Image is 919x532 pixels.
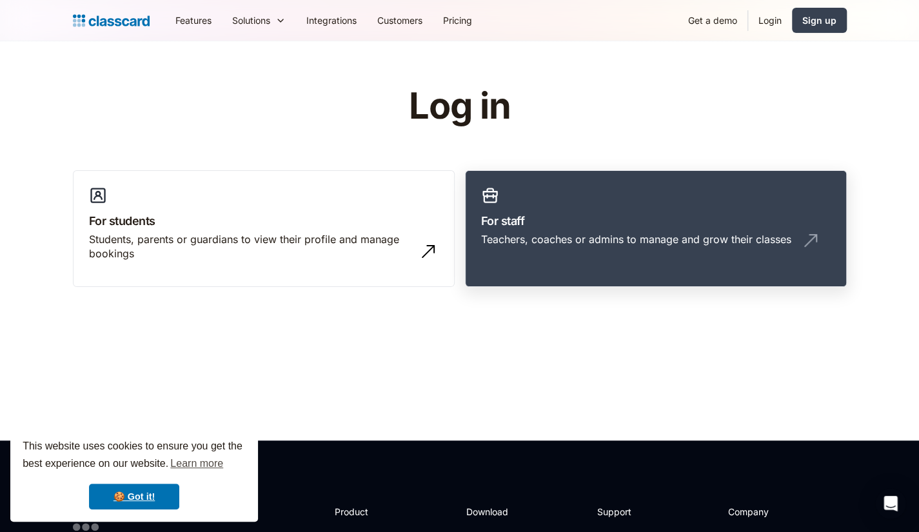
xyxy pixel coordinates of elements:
[466,505,519,518] h2: Download
[296,6,367,35] a: Integrations
[10,426,258,522] div: cookieconsent
[678,6,747,35] a: Get a demo
[875,488,906,519] div: Open Intercom Messenger
[222,6,296,35] div: Solutions
[433,6,482,35] a: Pricing
[232,14,270,27] div: Solutions
[165,6,222,35] a: Features
[802,14,836,27] div: Sign up
[335,505,404,518] h2: Product
[481,212,831,230] h3: For staff
[23,438,246,473] span: This website uses cookies to ensure you get the best experience on our website.
[89,212,439,230] h3: For students
[597,505,649,518] h2: Support
[367,6,433,35] a: Customers
[748,6,792,35] a: Login
[168,454,225,473] a: learn more about cookies
[89,484,179,509] a: dismiss cookie message
[73,170,455,288] a: For studentsStudents, parents or guardians to view their profile and manage bookings
[728,505,814,518] h2: Company
[465,170,847,288] a: For staffTeachers, coaches or admins to manage and grow their classes
[792,8,847,33] a: Sign up
[73,12,150,30] a: home
[89,232,413,261] div: Students, parents or guardians to view their profile and manage bookings
[255,86,664,126] h1: Log in
[481,232,791,246] div: Teachers, coaches or admins to manage and grow their classes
